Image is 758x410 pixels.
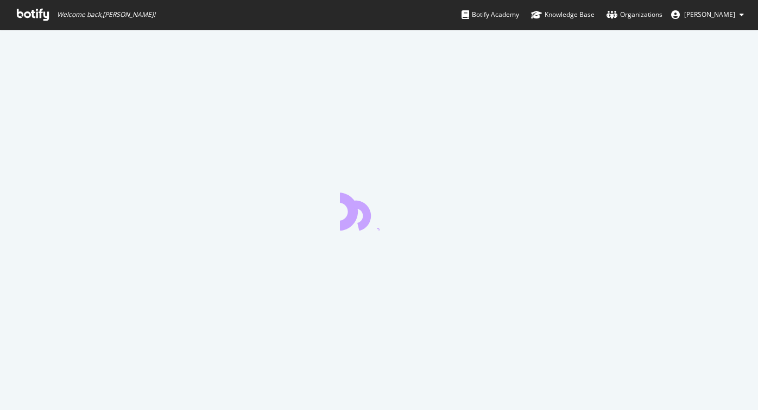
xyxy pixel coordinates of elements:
span: Khlifi Mayssa [684,10,735,19]
button: [PERSON_NAME] [662,6,753,23]
span: Welcome back, [PERSON_NAME] ! [57,10,155,19]
div: Organizations [607,9,662,20]
div: Knowledge Base [531,9,595,20]
div: Botify Academy [462,9,519,20]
